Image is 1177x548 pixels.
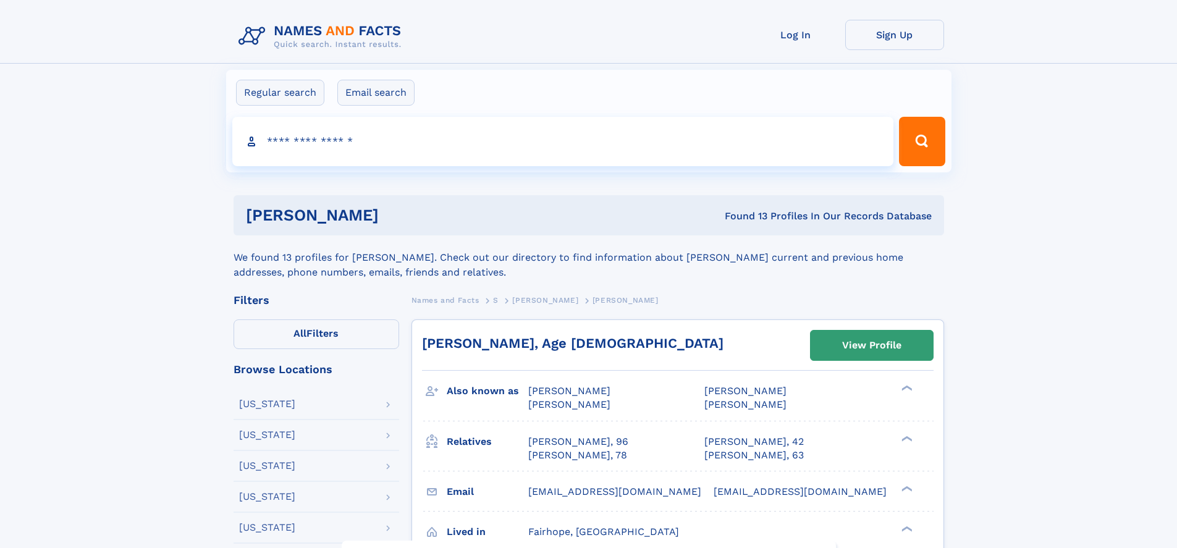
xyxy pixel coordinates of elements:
[898,525,913,533] div: ❯
[899,117,945,166] button: Search Button
[552,209,932,223] div: Found 13 Profiles In Our Records Database
[236,80,324,106] label: Regular search
[593,296,659,305] span: [PERSON_NAME]
[239,430,295,440] div: [US_STATE]
[714,486,887,497] span: [EMAIL_ADDRESS][DOMAIN_NAME]
[528,526,679,537] span: Fairhope, [GEOGRAPHIC_DATA]
[704,449,804,462] a: [PERSON_NAME], 63
[528,486,701,497] span: [EMAIL_ADDRESS][DOMAIN_NAME]
[447,431,528,452] h3: Relatives
[239,492,295,502] div: [US_STATE]
[746,20,845,50] a: Log In
[232,117,894,166] input: search input
[239,523,295,533] div: [US_STATE]
[528,435,628,449] a: [PERSON_NAME], 96
[239,461,295,471] div: [US_STATE]
[234,295,399,306] div: Filters
[234,364,399,375] div: Browse Locations
[811,331,933,360] a: View Profile
[704,398,787,410] span: [PERSON_NAME]
[422,335,723,351] a: [PERSON_NAME], Age [DEMOGRAPHIC_DATA]
[528,398,610,410] span: [PERSON_NAME]
[239,399,295,409] div: [US_STATE]
[447,481,528,502] h3: Email
[898,484,913,492] div: ❯
[898,434,913,442] div: ❯
[512,292,578,308] a: [PERSON_NAME]
[411,292,479,308] a: Names and Facts
[528,449,627,462] a: [PERSON_NAME], 78
[842,331,901,360] div: View Profile
[246,208,552,223] h1: [PERSON_NAME]
[898,384,913,392] div: ❯
[234,235,944,280] div: We found 13 profiles for [PERSON_NAME]. Check out our directory to find information about [PERSON...
[447,521,528,542] h3: Lived in
[234,319,399,349] label: Filters
[493,296,499,305] span: S
[293,327,306,339] span: All
[234,20,411,53] img: Logo Names and Facts
[704,435,804,449] a: [PERSON_NAME], 42
[493,292,499,308] a: S
[528,385,610,397] span: [PERSON_NAME]
[337,80,415,106] label: Email search
[845,20,944,50] a: Sign Up
[704,385,787,397] span: [PERSON_NAME]
[512,296,578,305] span: [PERSON_NAME]
[447,381,528,402] h3: Also known as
